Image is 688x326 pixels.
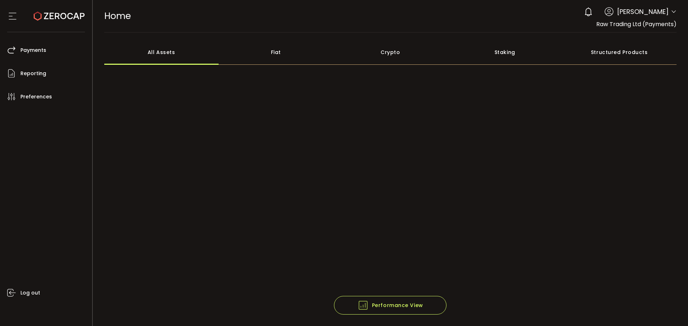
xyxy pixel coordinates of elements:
div: Crypto [333,40,448,65]
span: Reporting [20,68,46,79]
span: Log out [20,288,40,298]
div: Structured Products [562,40,677,65]
span: Performance View [358,300,423,311]
div: Fiat [219,40,333,65]
div: All Assets [104,40,219,65]
iframe: Chat Widget [652,292,688,326]
span: Raw Trading Ltd (Payments) [596,20,677,28]
span: Home [104,10,131,22]
span: [PERSON_NAME] [617,7,669,16]
div: Staking [448,40,562,65]
span: Payments [20,45,46,55]
button: Performance View [334,296,446,315]
span: Preferences [20,92,52,102]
